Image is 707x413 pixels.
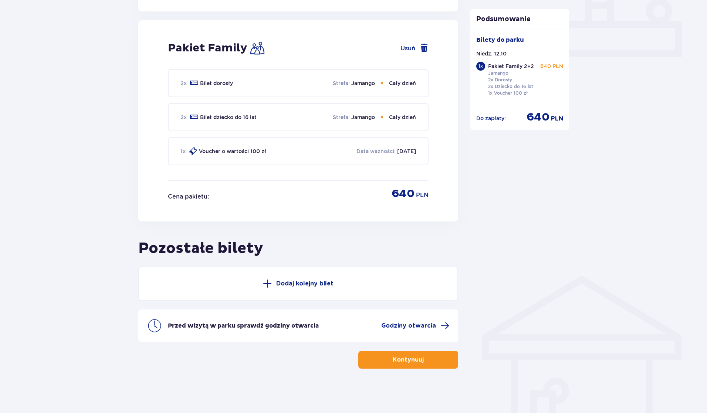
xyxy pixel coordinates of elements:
[200,114,257,121] p: Bilet dziecko do 16 lat
[200,79,233,87] p: Bilet dorosły
[476,115,506,122] p: Do zapłaty :
[381,321,449,330] a: Godziny otwarcia
[389,79,416,87] p: Cały dzień
[180,148,186,155] p: 1 x
[276,280,334,288] p: Dodaj kolejny bilet
[333,114,350,121] p: Strefa :
[250,41,264,55] img: Family Icon
[138,230,458,258] h2: Pozostałe bilety
[476,62,485,71] div: 1 x
[393,356,424,364] p: Kontynuuj
[168,41,247,55] h2: Pakiet Family
[351,114,375,121] p: Jamango
[488,62,534,70] p: Pakiet Family 2+2
[476,36,524,44] p: Bilety do parku
[207,193,209,201] p: :
[381,322,436,330] span: Godziny otwarcia
[168,193,207,201] p: Cena pakietu
[527,110,549,124] span: 640
[358,351,458,369] button: Kontynuuj
[540,62,563,70] p: 640 PLN
[168,322,319,330] p: Przed wizytą w parku sprawdź godziny otwarcia
[416,191,429,199] p: PLN
[138,267,458,301] button: Dodaj kolejny bilet
[356,148,396,155] p: Data ważności :
[199,148,266,155] p: Voucher o wartości 100 zł
[470,15,569,24] p: Podsumowanie
[488,70,508,77] p: Jamango
[351,79,375,87] p: Jamango
[551,115,563,123] span: PLN
[392,187,415,201] p: 640
[476,50,507,57] p: Niedz. 12.10
[333,79,350,87] p: Strefa :
[180,79,187,87] p: 2 x
[180,114,187,121] p: 2 x
[400,44,429,53] button: Usuń
[488,77,533,97] p: 2x Dorosły 2x Dziecko do 16 lat 1x Voucher 100 zł
[389,114,416,121] p: Cały dzień
[397,148,416,155] p: [DATE]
